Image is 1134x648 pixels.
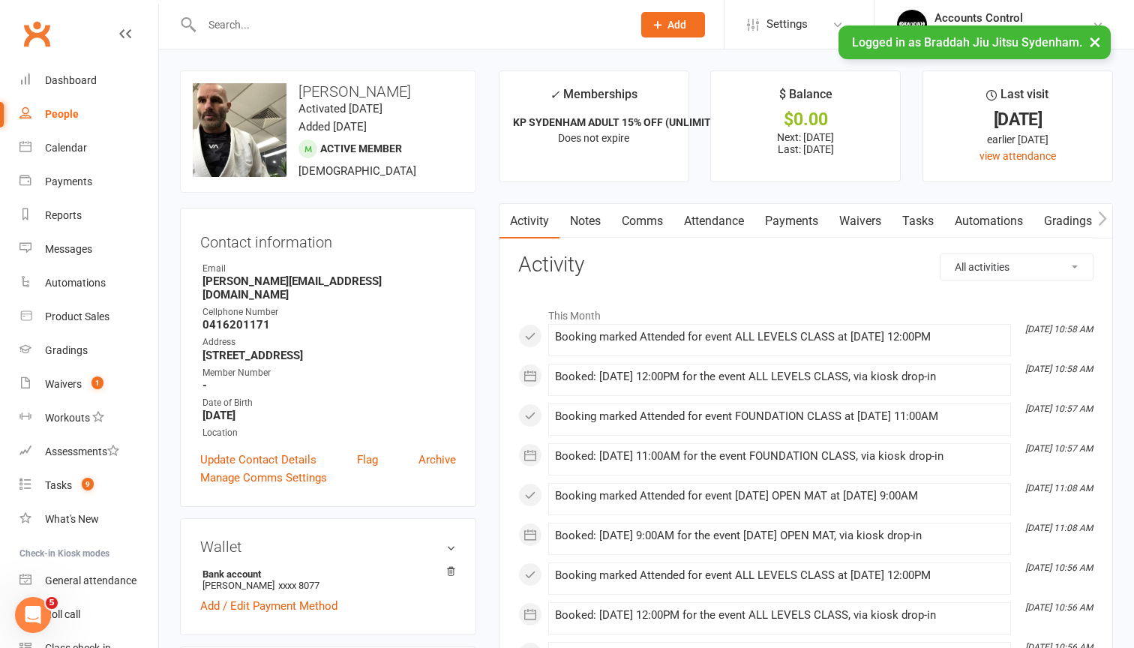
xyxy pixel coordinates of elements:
div: $0.00 [724,112,886,127]
div: Cellphone Number [202,305,456,319]
i: [DATE] 11:08 AM [1025,483,1093,493]
div: Waivers [45,378,82,390]
div: Workouts [45,412,90,424]
div: Member Number [202,366,456,380]
div: Booked: [DATE] 12:00PM for the event ALL LEVELS CLASS, via kiosk drop-in [555,370,1004,383]
div: Tasks [45,479,72,491]
div: [PERSON_NAME] Jitsu Sydenham [934,25,1092,38]
input: Search... [197,14,622,35]
strong: Bank account [202,568,448,580]
a: Payments [754,204,829,238]
div: Dashboard [45,74,97,86]
a: Flag [357,451,378,469]
a: Clubworx [18,15,55,52]
div: What's New [45,513,99,525]
span: Active member [320,142,402,154]
span: [DEMOGRAPHIC_DATA] [298,164,416,178]
span: 5 [46,597,58,609]
a: Messages [19,232,158,266]
strong: [PERSON_NAME][EMAIL_ADDRESS][DOMAIN_NAME] [202,274,456,301]
i: ✓ [550,88,559,102]
a: Notes [559,204,611,238]
a: Reports [19,199,158,232]
a: Waivers [829,204,892,238]
p: Next: [DATE] Last: [DATE] [724,131,886,155]
div: Assessments [45,445,119,457]
strong: [DATE] [202,409,456,422]
a: Tasks [892,204,944,238]
a: Automations [944,204,1033,238]
div: Messages [45,243,92,255]
a: Comms [611,204,673,238]
span: 9 [82,478,94,490]
li: [PERSON_NAME] [200,566,456,593]
a: What's New [19,502,158,536]
strong: - [202,379,456,392]
strong: 0416201171 [202,318,456,331]
div: Date of Birth [202,396,456,410]
i: [DATE] 10:56 AM [1025,562,1093,573]
a: Assessments [19,435,158,469]
div: Booked: [DATE] 11:00AM for the event FOUNDATION CLASS, via kiosk drop-in [555,450,1004,463]
i: [DATE] 10:57 AM [1025,403,1093,414]
div: Booking marked Attended for event ALL LEVELS CLASS at [DATE] 12:00PM [555,331,1004,343]
span: Settings [766,7,808,41]
span: Does not expire [558,132,629,144]
span: 1 [91,376,103,389]
a: Workouts [19,401,158,435]
div: Accounts Control [934,11,1092,25]
time: Activated [DATE] [298,102,382,115]
i: [DATE] 10:57 AM [1025,443,1093,454]
a: Calendar [19,131,158,165]
a: Update Contact Details [200,451,316,469]
time: Added [DATE] [298,120,367,133]
a: Dashboard [19,64,158,97]
a: People [19,97,158,131]
div: Last visit [986,85,1048,112]
button: × [1081,25,1108,58]
div: Payments [45,175,92,187]
h3: Contact information [200,228,456,250]
strong: KP SYDENHAM ADULT 15% OFF (UNLIMITED PLAN)... [513,116,766,128]
a: Tasks 9 [19,469,158,502]
a: Waivers 1 [19,367,158,401]
div: Booking marked Attended for event ALL LEVELS CLASS at [DATE] 12:00PM [555,569,1004,582]
i: [DATE] 11:08 AM [1025,523,1093,533]
a: Automations [19,266,158,300]
div: Gradings [45,344,88,356]
img: image1727744487.png [193,83,286,177]
div: General attendance [45,574,136,586]
div: Roll call [45,608,80,620]
img: thumb_image1701918351.png [897,10,927,40]
a: Product Sales [19,300,158,334]
a: Roll call [19,598,158,631]
div: People [45,108,79,120]
button: Add [641,12,705,37]
span: Add [667,19,686,31]
li: This Month [518,300,1093,324]
div: Email [202,262,456,276]
h3: [PERSON_NAME] [193,83,463,100]
a: Payments [19,165,158,199]
div: [DATE] [937,112,1099,127]
i: [DATE] 10:58 AM [1025,324,1093,334]
a: Archive [418,451,456,469]
a: Add / Edit Payment Method [200,597,337,615]
h3: Wallet [200,538,456,555]
span: xxxx 8077 [278,580,319,591]
div: Booked: [DATE] 9:00AM for the event [DATE] OPEN MAT, via kiosk drop-in [555,529,1004,542]
div: Address [202,335,456,349]
a: General attendance kiosk mode [19,564,158,598]
div: Reports [45,209,82,221]
div: Memberships [550,85,637,112]
a: Attendance [673,204,754,238]
a: view attendance [979,150,1056,162]
i: [DATE] 10:56 AM [1025,602,1093,613]
span: Logged in as Braddah Jiu Jitsu Sydenham. [852,35,1082,49]
a: Activity [499,204,559,238]
i: [DATE] 10:58 AM [1025,364,1093,374]
div: Booked: [DATE] 12:00PM for the event ALL LEVELS CLASS, via kiosk drop-in [555,609,1004,622]
strong: [STREET_ADDRESS] [202,349,456,362]
div: Automations [45,277,106,289]
div: Booking marked Attended for event FOUNDATION CLASS at [DATE] 11:00AM [555,410,1004,423]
